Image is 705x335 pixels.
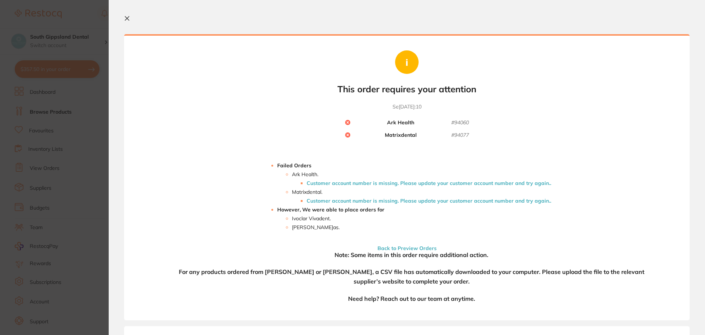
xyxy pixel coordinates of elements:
li: Customer account number is missing. Please update your customer account number and try again. . [307,198,551,204]
h4: Need help? Reach out to our team at anytime. [348,294,475,304]
strong: Failed Orders [277,162,311,169]
li: [PERSON_NAME]as . [292,224,551,230]
time: Se[DATE]:10 [393,103,422,111]
li: Ark Health . [292,171,551,186]
b: Ark Health [387,120,414,126]
h4: For any products ordered from [PERSON_NAME] or [PERSON_NAME], a CSV file has automatically downlo... [176,267,647,286]
b: Matrixdental [385,132,417,139]
small: # 94077 [451,132,469,139]
button: Back to Preview Orders [375,245,439,252]
h4: Note: Some items in this order require additional action. [335,250,488,260]
li: Ivoclar Vivadent . [292,215,551,221]
small: # 94060 [451,120,469,126]
li: Customer account number is missing. Please update your customer account number and try again. . [307,180,551,186]
b: This order requires your attention [337,84,476,95]
li: Matrixdental . [292,189,551,204]
strong: However, We were able to place orders for [277,206,384,213]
